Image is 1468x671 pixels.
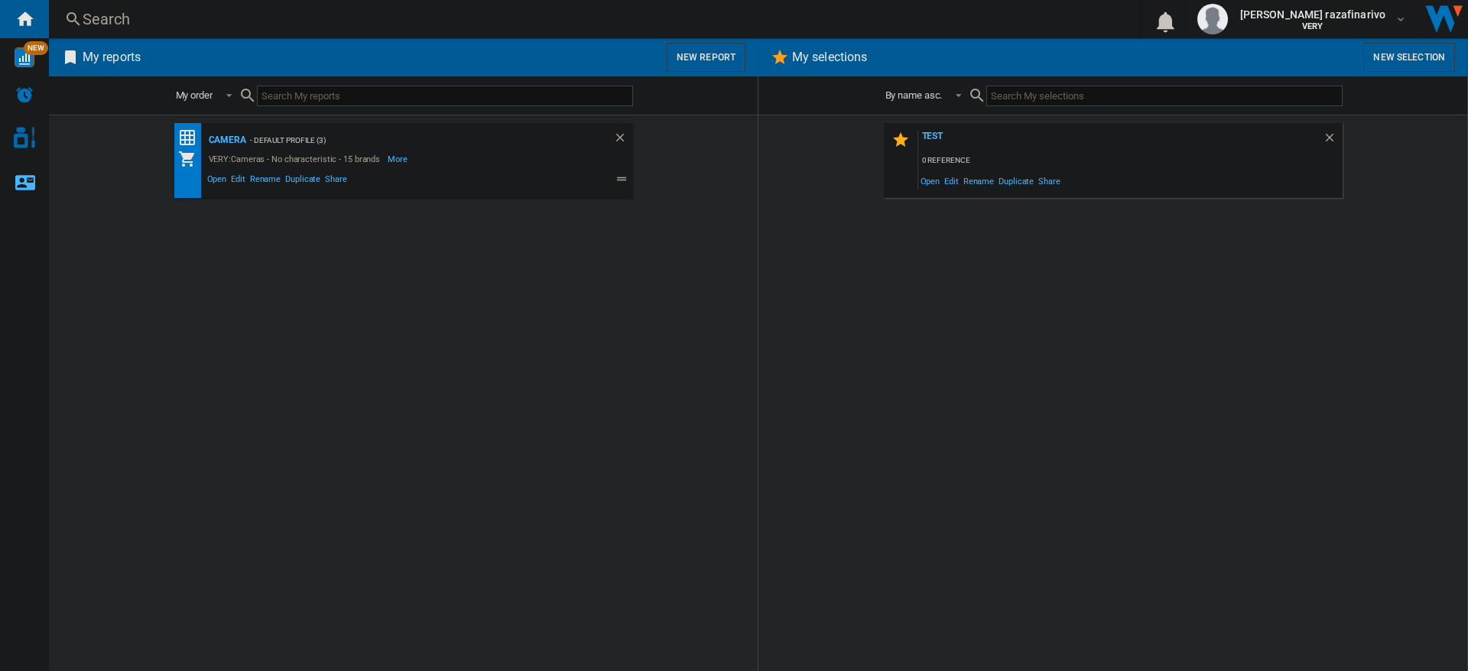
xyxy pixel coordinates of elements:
span: Share [1036,170,1063,191]
div: Delete [613,131,633,150]
div: Camera [205,131,246,150]
span: Share [323,172,349,190]
div: My order [176,89,213,101]
span: [PERSON_NAME] razafinarivo [1240,7,1386,22]
span: Open [205,172,229,190]
span: Rename [961,170,996,191]
input: Search My reports [257,86,633,106]
div: VERY:Cameras - No characteristic - 15 brands [205,150,388,168]
span: Duplicate [283,172,323,190]
span: Duplicate [996,170,1036,191]
button: New selection [1363,43,1455,72]
img: cosmetic-logo.svg [14,127,35,148]
span: Open [918,170,943,191]
div: test [918,131,1323,151]
div: By name asc. [885,89,943,101]
img: alerts-logo.svg [15,86,34,104]
img: profile.jpg [1197,4,1228,34]
div: Delete [1323,131,1343,151]
div: My Assortment [178,150,205,168]
div: Price Matrix [178,128,205,147]
h2: My selections [789,43,870,72]
div: Search [83,8,1100,30]
div: 0 reference [918,151,1343,170]
span: Edit [942,170,961,191]
div: - Default profile (3) [246,131,583,150]
button: New report [667,43,745,72]
span: More [388,150,410,168]
span: NEW [24,41,48,55]
img: wise-card.svg [15,47,34,67]
span: Rename [248,172,283,190]
span: Edit [229,172,248,190]
input: Search My selections [986,86,1342,106]
b: VERY [1302,21,1323,31]
h2: My reports [80,43,144,72]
